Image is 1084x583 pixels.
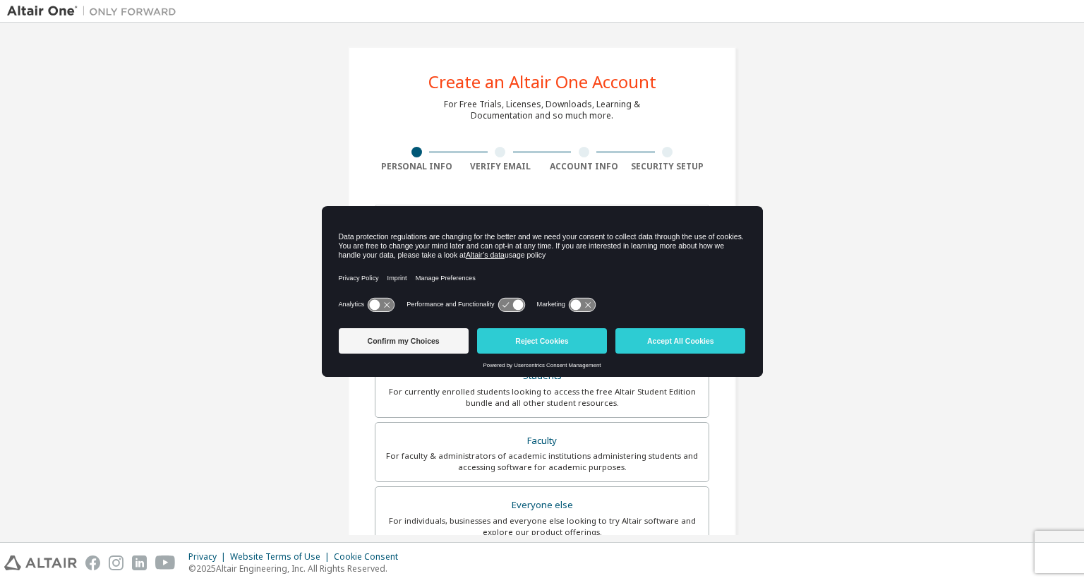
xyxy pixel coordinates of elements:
img: facebook.svg [85,555,100,570]
div: Verify Email [459,161,543,172]
div: For individuals, businesses and everyone else looking to try Altair software and explore our prod... [384,515,700,538]
div: Faculty [384,431,700,451]
img: Altair One [7,4,183,18]
div: Account Info [542,161,626,172]
div: Create an Altair One Account [428,73,656,90]
div: Security Setup [626,161,710,172]
img: linkedin.svg [132,555,147,570]
p: © 2025 Altair Engineering, Inc. All Rights Reserved. [188,563,406,575]
div: Website Terms of Use [230,551,334,563]
div: For faculty & administrators of academic institutions administering students and accessing softwa... [384,450,700,473]
div: Personal Info [375,161,459,172]
div: For Free Trials, Licenses, Downloads, Learning & Documentation and so much more. [444,99,640,121]
div: Cookie Consent [334,551,406,563]
div: Everyone else [384,495,700,515]
img: instagram.svg [109,555,124,570]
img: altair_logo.svg [4,555,77,570]
div: For currently enrolled students looking to access the free Altair Student Edition bundle and all ... [384,386,700,409]
img: youtube.svg [155,555,176,570]
div: Privacy [188,551,230,563]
